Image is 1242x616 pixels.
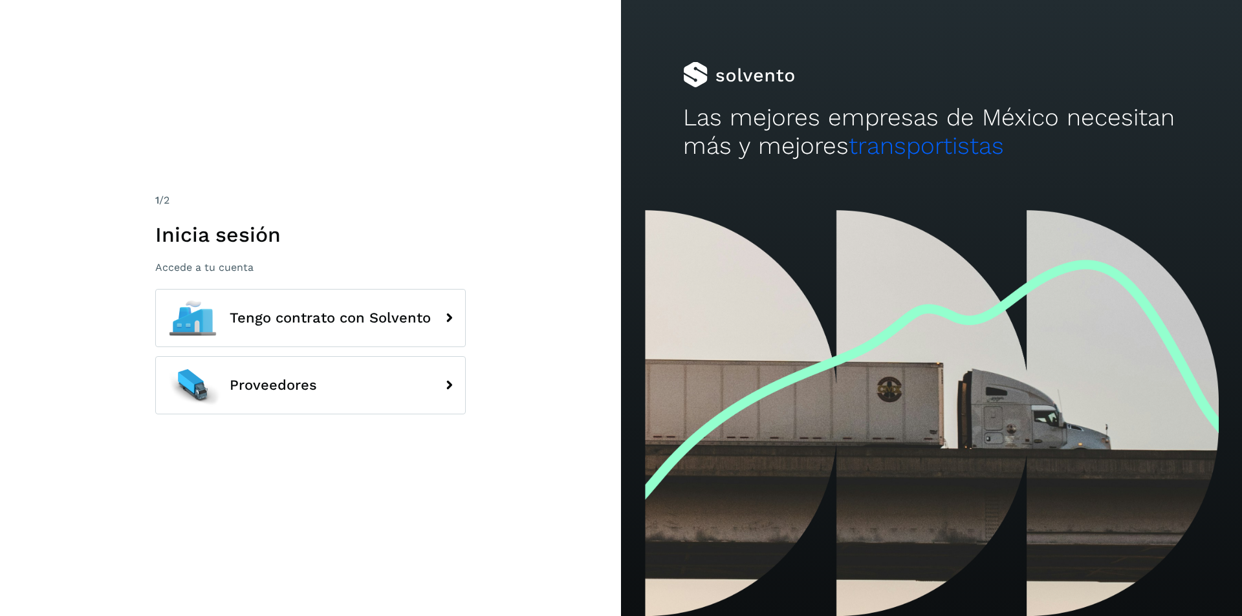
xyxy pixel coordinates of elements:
button: Tengo contrato con Solvento [155,289,466,347]
span: 1 [155,194,159,206]
span: Proveedores [230,377,317,393]
button: Proveedores [155,356,466,414]
span: transportistas [849,132,1004,160]
h1: Inicia sesión [155,222,466,247]
div: /2 [155,193,466,208]
span: Tengo contrato con Solvento [230,310,431,326]
p: Accede a tu cuenta [155,261,466,273]
h2: Las mejores empresas de México necesitan más y mejores [683,103,1180,161]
